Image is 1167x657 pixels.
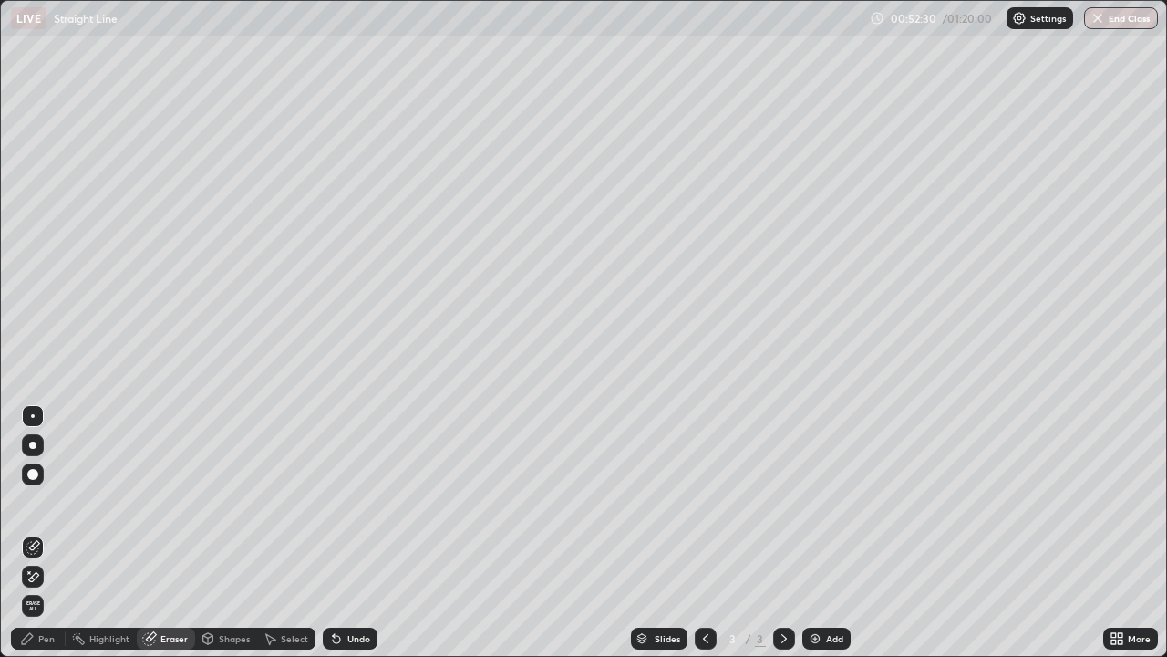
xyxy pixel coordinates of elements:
p: Straight Line [54,11,118,26]
div: Select [281,634,308,643]
div: Undo [347,634,370,643]
div: More [1128,634,1151,643]
div: Shapes [219,634,250,643]
div: Highlight [89,634,129,643]
span: Erase all [23,600,43,611]
div: Slides [655,634,680,643]
div: 3 [755,631,766,647]
img: class-settings-icons [1012,11,1027,26]
div: Add [826,634,843,643]
button: End Class [1084,7,1158,29]
p: Settings [1030,14,1066,23]
p: LIVE [16,11,41,26]
div: 3 [724,633,742,644]
div: / [746,633,751,644]
div: Eraser [160,634,188,643]
img: add-slide-button [808,631,822,646]
div: Pen [38,634,55,643]
img: end-class-cross [1090,11,1105,26]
